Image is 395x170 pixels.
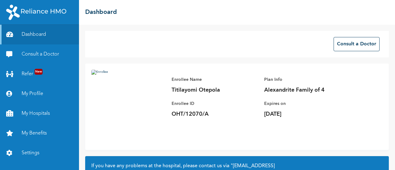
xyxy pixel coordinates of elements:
[264,86,351,94] p: Alexandrite Family of 4
[172,100,258,107] p: Enrollee ID
[264,100,351,107] p: Expires on
[85,8,117,17] h2: Dashboard
[6,5,66,20] img: RelianceHMO's Logo
[172,76,258,83] p: Enrollee Name
[172,86,258,94] p: Titilayomi Otepola
[91,70,165,144] img: Enrollee
[334,37,380,51] button: Consult a Doctor
[172,110,258,118] p: OHT/12070/A
[264,110,351,118] p: [DATE]
[264,76,351,83] p: Plan Info
[35,69,43,75] span: New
